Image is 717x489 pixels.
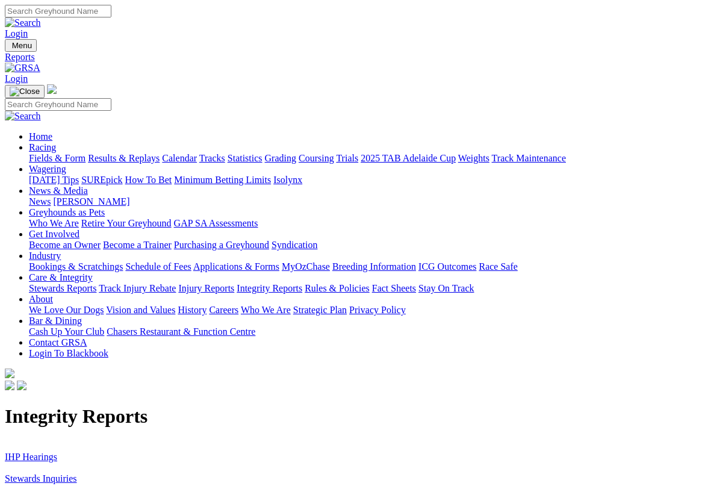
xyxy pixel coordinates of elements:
[29,131,52,142] a: Home
[29,261,123,272] a: Bookings & Scratchings
[29,207,105,217] a: Greyhounds as Pets
[228,153,262,163] a: Statistics
[125,261,191,272] a: Schedule of Fees
[5,473,77,484] a: Stewards Inquiries
[125,175,172,185] a: How To Bet
[5,85,45,98] button: Toggle navigation
[199,153,225,163] a: Tracks
[293,305,347,315] a: Strategic Plan
[174,218,258,228] a: GAP SA Assessments
[5,405,712,428] h1: Integrity Reports
[178,283,234,293] a: Injury Reports
[29,294,53,304] a: About
[29,272,93,282] a: Care & Integrity
[209,305,238,315] a: Careers
[29,142,56,152] a: Racing
[29,326,712,337] div: Bar & Dining
[5,52,712,63] a: Reports
[5,63,40,73] img: GRSA
[174,175,271,185] a: Minimum Betting Limits
[29,348,108,358] a: Login To Blackbook
[5,111,41,122] img: Search
[5,452,57,462] a: IHP Hearings
[29,240,101,250] a: Become an Owner
[5,39,37,52] button: Toggle navigation
[29,251,61,261] a: Industry
[492,153,566,163] a: Track Maintenance
[361,153,456,163] a: 2025 TAB Adelaide Cup
[29,153,85,163] a: Fields & Form
[29,283,96,293] a: Stewards Reports
[336,153,358,163] a: Trials
[99,283,176,293] a: Track Injury Rebate
[29,185,88,196] a: News & Media
[29,164,66,174] a: Wagering
[5,5,111,17] input: Search
[5,98,111,111] input: Search
[53,196,129,207] a: [PERSON_NAME]
[88,153,160,163] a: Results & Replays
[10,87,40,96] img: Close
[5,73,28,84] a: Login
[29,283,712,294] div: Care & Integrity
[17,381,26,390] img: twitter.svg
[29,196,51,207] a: News
[81,218,172,228] a: Retire Your Greyhound
[29,218,79,228] a: Who We Are
[12,41,32,50] span: Menu
[265,153,296,163] a: Grading
[479,261,517,272] a: Race Safe
[178,305,206,315] a: History
[103,240,172,250] a: Become a Trainer
[349,305,406,315] a: Privacy Policy
[29,218,712,229] div: Greyhounds as Pets
[305,283,370,293] a: Rules & Policies
[29,229,79,239] a: Get Involved
[47,84,57,94] img: logo-grsa-white.png
[29,153,712,164] div: Racing
[237,283,302,293] a: Integrity Reports
[107,326,255,337] a: Chasers Restaurant & Function Centre
[174,240,269,250] a: Purchasing a Greyhound
[29,196,712,207] div: News & Media
[372,283,416,293] a: Fact Sheets
[418,261,476,272] a: ICG Outcomes
[241,305,291,315] a: Who We Are
[29,305,712,316] div: About
[282,261,330,272] a: MyOzChase
[332,261,416,272] a: Breeding Information
[193,261,279,272] a: Applications & Forms
[418,283,474,293] a: Stay On Track
[5,28,28,39] a: Login
[29,326,104,337] a: Cash Up Your Club
[273,175,302,185] a: Isolynx
[458,153,489,163] a: Weights
[162,153,197,163] a: Calendar
[299,153,334,163] a: Coursing
[5,17,41,28] img: Search
[29,261,712,272] div: Industry
[29,337,87,347] a: Contact GRSA
[29,305,104,315] a: We Love Our Dogs
[272,240,317,250] a: Syndication
[106,305,175,315] a: Vision and Values
[29,175,712,185] div: Wagering
[29,240,712,251] div: Get Involved
[29,175,79,185] a: [DATE] Tips
[29,316,82,326] a: Bar & Dining
[81,175,122,185] a: SUREpick
[5,381,14,390] img: facebook.svg
[5,369,14,378] img: logo-grsa-white.png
